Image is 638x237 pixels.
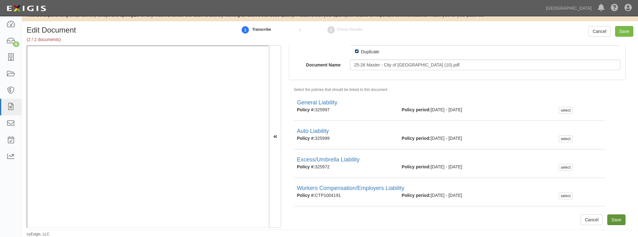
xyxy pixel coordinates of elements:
[588,26,610,37] a: Cancel
[27,37,222,42] h5: (2 / 2 documents)
[611,4,618,12] i: Help Center - Complianz
[297,193,315,198] strong: Policy #:
[31,232,50,236] a: Exigis, LLC
[559,192,572,199] div: select
[297,99,337,106] a: General Liability
[297,136,315,141] strong: Policy #:
[581,214,603,225] a: Cancel
[289,60,345,68] label: Document Name
[292,135,397,141] div: 325999
[397,164,554,170] div: [DATE] - [DATE]
[13,41,19,47] div: 6
[297,164,315,169] strong: Policy #:
[292,107,397,113] div: 325997
[27,26,222,34] h1: Edit Document
[241,26,250,34] strong: 1
[559,107,572,114] div: select
[397,135,554,141] div: [DATE] - [DATE]
[559,135,572,142] div: select
[297,185,404,191] a: Workers Compensation/Employers Liability
[5,3,48,14] img: logo-5460c22ac91f19d4615b14bd174203de0afe785f0fc80cf4dbbc73dc1793850b.png
[252,27,271,32] small: Transcribe
[297,107,315,112] strong: Policy #:
[402,164,431,169] strong: Policy period:
[559,164,572,171] div: select
[543,2,595,14] a: [GEOGRAPHIC_DATA]
[27,232,50,237] small: by
[355,49,359,53] input: Duplicate
[397,107,554,113] div: [DATE] - [DATE]
[397,192,554,198] div: [DATE] - [DATE]
[361,48,379,55] div: Duplicate
[327,26,336,34] strong: 2
[327,23,336,36] a: Check Results
[292,192,397,198] div: CTP1004191
[402,193,431,198] strong: Policy period:
[402,136,431,141] strong: Policy period:
[297,156,359,163] a: Excess/Umbrella Liability
[615,26,633,37] input: Save
[337,27,363,32] small: Check Results
[607,214,625,225] input: Save
[402,107,431,112] strong: Policy period:
[241,23,250,36] a: 1
[294,87,387,92] small: Select the policies that should be linked to this document
[292,164,397,170] div: 325972
[297,128,329,134] a: Auto Liability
